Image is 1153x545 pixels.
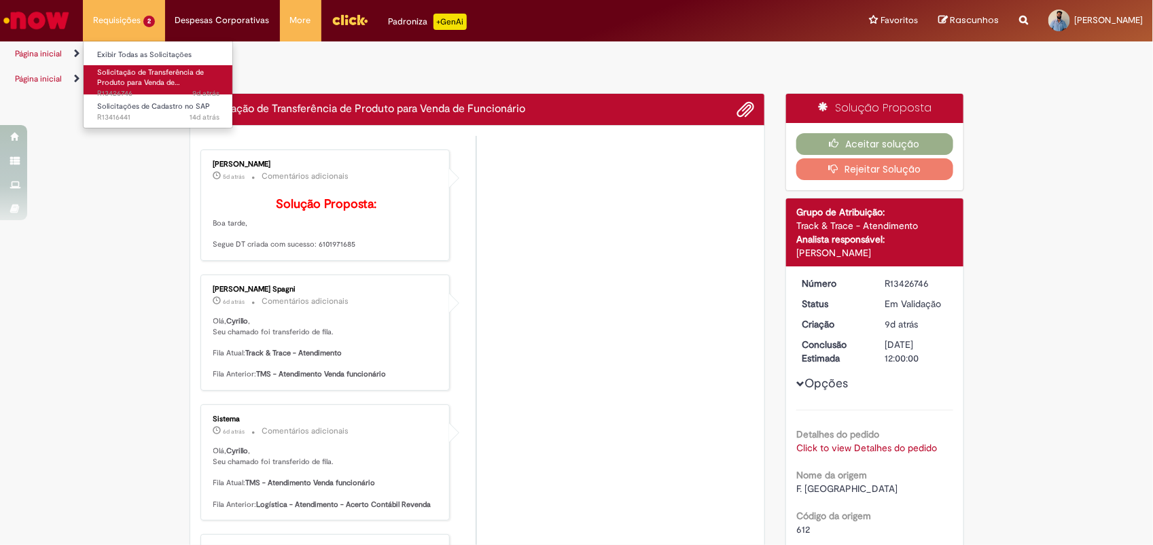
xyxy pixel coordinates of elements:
[97,101,210,111] span: Solicitações de Cadastro no SAP
[213,316,440,380] p: Olá, , Seu chamado foi transferido de fila. Fila Atual: Fila Anterior:
[796,442,937,454] a: Click to view Detalhes do pedido
[950,14,999,27] span: Rascunhos
[796,232,953,246] div: Analista responsável:
[885,318,919,330] time: 19/08/2025 07:52:11
[786,94,963,123] div: Solução Proposta
[246,478,376,488] b: TMS - Atendimento Venda funcionário
[97,67,204,88] span: Solicitação de Transferência de Produto para Venda de…
[938,14,999,27] a: Rascunhos
[885,297,948,311] div: Em Validação
[200,103,526,116] h2: Solicitação de Transferência de Produto para Venda de Funcionário Histórico de tíquete
[332,10,368,30] img: click_logo_yellow_360x200.png
[796,205,953,219] div: Grupo de Atribuição:
[192,88,219,99] span: 9d atrás
[389,14,467,30] div: Padroniza
[262,296,349,307] small: Comentários adicionais
[796,523,810,535] span: 612
[224,298,245,306] span: 6d atrás
[15,73,62,84] a: Página inicial
[433,14,467,30] p: +GenAi
[262,425,349,437] small: Comentários adicionais
[796,428,879,440] b: Detalhes do pedido
[190,112,219,122] span: 14d atrás
[792,317,875,331] dt: Criação
[796,133,953,155] button: Aceitar solução
[227,316,249,326] b: Cyrillo
[213,285,440,294] div: [PERSON_NAME] Spagni
[84,99,233,124] a: Aberto R13416441 : Solicitações de Cadastro no SAP
[83,41,233,128] ul: Requisições
[796,158,953,180] button: Rejeitar Solução
[10,67,758,92] ul: Trilhas de página
[885,317,948,331] div: 19/08/2025 07:52:11
[290,14,311,27] span: More
[1,7,71,34] img: ServiceNow
[213,198,440,250] p: Boa tarde, Segue DT criada com sucesso: 6101971685
[796,469,867,481] b: Nome da origem
[792,277,875,290] dt: Número
[257,369,387,379] b: TMS - Atendimento Venda funcionário
[10,41,758,67] ul: Trilhas de página
[796,510,871,522] b: Código da origem
[262,171,349,182] small: Comentários adicionais
[276,196,376,212] b: Solução Proposta:
[224,427,245,436] time: 22/08/2025 08:28:01
[84,48,233,63] a: Exibir Todas as Solicitações
[224,173,245,181] time: 22/08/2025 14:24:17
[224,427,245,436] span: 6d atrás
[213,415,440,423] div: Sistema
[792,297,875,311] dt: Status
[213,446,440,510] p: Olá, , Seu chamado foi transferido de fila. Fila Atual: Fila Anterior:
[792,338,875,365] dt: Conclusão Estimada
[227,446,249,456] b: Cyrillo
[881,14,918,27] span: Favoritos
[224,173,245,181] span: 5d atrás
[15,48,62,59] a: Página inicial
[885,277,948,290] div: R13426746
[84,65,233,94] a: Aberto R13426746 : Solicitação de Transferência de Produto para Venda de Funcionário
[224,298,245,306] time: 22/08/2025 08:34:00
[796,246,953,260] div: [PERSON_NAME]
[796,482,898,495] span: F. [GEOGRAPHIC_DATA]
[885,318,919,330] span: 9d atrás
[885,338,948,365] div: [DATE] 12:00:00
[93,14,141,27] span: Requisições
[97,112,219,123] span: R13416441
[246,348,342,358] b: Track & Trace - Atendimento
[1074,14,1143,26] span: [PERSON_NAME]
[175,14,270,27] span: Despesas Corporativas
[97,88,219,99] span: R13426746
[737,101,754,118] button: Adicionar anexos
[257,499,431,510] b: Logística - Atendimento - Acerto Contábil Revenda
[796,219,953,232] div: Track & Trace - Atendimento
[213,160,440,169] div: [PERSON_NAME]
[143,16,155,27] span: 2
